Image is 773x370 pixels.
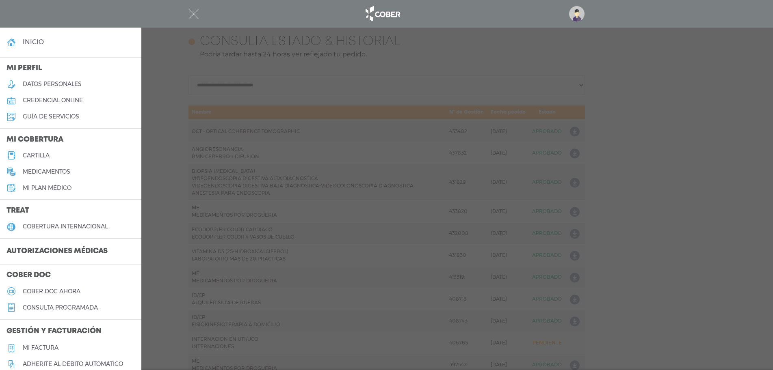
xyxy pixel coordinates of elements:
[188,9,199,19] img: Cober_menu-close-white.svg
[23,304,98,311] h5: consulta programada
[23,38,44,46] h4: inicio
[23,168,70,175] h5: medicamentos
[23,185,71,191] h5: Mi plan médico
[23,152,50,159] h5: cartilla
[23,344,58,351] h5: Mi factura
[569,6,585,22] img: profile-placeholder.svg
[23,288,80,295] h5: Cober doc ahora
[23,113,79,120] h5: guía de servicios
[361,4,404,24] img: logo_cober_home-white.png
[23,223,108,230] h5: cobertura internacional
[23,81,82,88] h5: datos personales
[23,361,123,368] h5: Adherite al débito automático
[23,97,83,104] h5: credencial online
